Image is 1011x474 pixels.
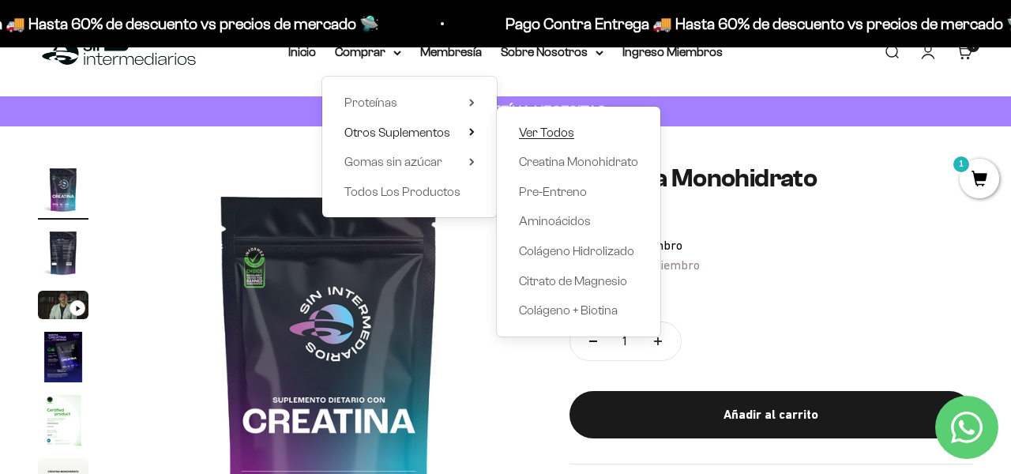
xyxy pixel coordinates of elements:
button: Ir al artículo 1 [38,164,88,220]
span: Enviar [259,237,325,264]
div: Una promoción especial [19,138,327,166]
a: Pre-Entreno [519,182,638,202]
mark: 1 [952,155,971,174]
span: Otros Suplementos [344,126,450,139]
a: Inicio [288,45,316,58]
div: Un video del producto [19,170,327,197]
div: Reseñas de otros clientes [19,107,327,134]
span: Citrato de Magnesio [519,274,627,288]
a: Membresía [420,45,482,58]
img: Creatina Monohidrato [38,332,88,382]
button: Reducir cantidad [570,322,616,360]
summary: Gomas sin azúcar [344,152,475,172]
a: Todos Los Productos [344,182,475,202]
button: Ir al artículo 4 [38,332,88,387]
span: Gomas sin azúcar [344,155,442,168]
a: Ver Todos [519,122,638,143]
span: Colágeno + Biotina [519,303,618,317]
a: Ingreso Miembros [622,45,723,58]
div: Más información sobre los ingredientes [19,75,327,103]
a: Creatina Monohidrato [519,152,638,172]
img: Creatina Monohidrato [38,164,88,215]
a: Aminoácidos [519,211,638,231]
button: Ir al artículo 2 [38,228,88,283]
span: Todos Los Productos [344,185,460,198]
span: Proteínas [344,96,397,109]
span: Aminoácidos [519,214,591,228]
a: Colágeno Hidrolizado [519,241,638,261]
a: 4.74.7 de 5.0 estrellas [569,205,973,222]
h1: Creatina Monohidrato [569,164,973,192]
a: Citrato de Magnesio [519,271,638,292]
span: Pre-Entreno [519,185,587,198]
summary: Sobre Nosotros [501,42,603,62]
div: Añadir al carrito [601,404,941,425]
span: Colágeno Hidrolizado [519,244,634,258]
summary: Otros Suplementos [344,122,475,143]
button: Añadir al carrito [569,391,973,438]
a: Colágeno + Biotina [519,300,638,321]
a: 1 [960,171,999,189]
button: Ir al artículo 3 [38,291,88,324]
button: Ir al artículo 5 [38,395,88,450]
div: Un mejor precio [19,201,327,229]
span: Ver Todos [519,126,574,139]
button: Aumentar cantidad [635,322,681,360]
span: No Miembro [633,258,700,272]
img: Creatina Monohidrato [38,395,88,446]
summary: Proteínas [344,92,475,113]
span: Creatina Monohidrato [519,155,638,168]
button: Enviar [257,237,327,264]
p: ¿Qué te haría sentir más seguro de comprar este producto? [19,25,327,62]
summary: Comprar [335,42,401,62]
img: Creatina Monohidrato [38,228,88,278]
